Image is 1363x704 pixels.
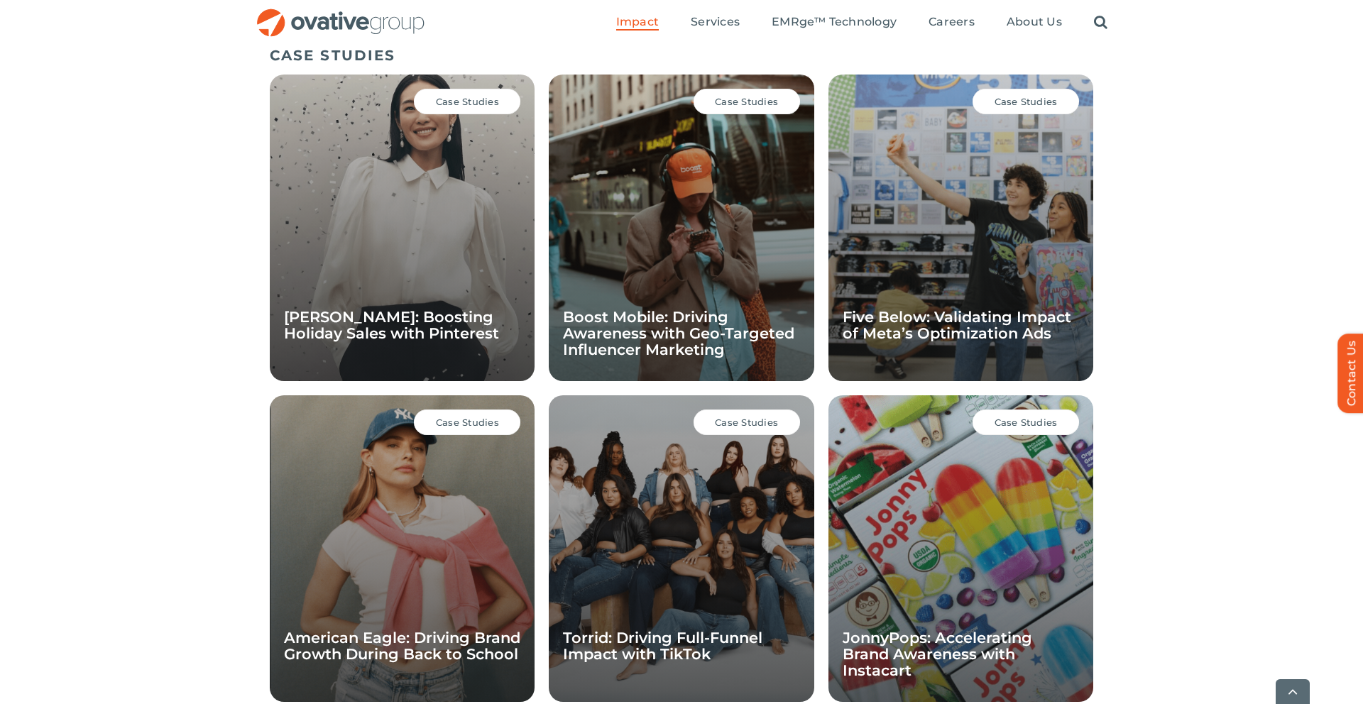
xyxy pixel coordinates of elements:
span: Impact [616,15,659,29]
span: EMRge™ Technology [772,15,897,29]
a: American Eagle: Driving Brand Growth During Back to School [284,629,520,663]
a: Search [1094,15,1107,31]
h5: CASE STUDIES [270,47,1093,64]
span: Services [691,15,740,29]
a: [PERSON_NAME]: Boosting Holiday Sales with Pinterest [284,308,499,342]
a: Torrid: Driving Full-Funnel Impact with TikTok [563,629,762,663]
a: About Us [1007,15,1062,31]
a: Careers [929,15,975,31]
span: About Us [1007,15,1062,29]
span: Careers [929,15,975,29]
a: Services [691,15,740,31]
a: OG_Full_horizontal_RGB [256,7,426,21]
a: EMRge™ Technology [772,15,897,31]
a: Five Below: Validating Impact of Meta’s Optimization Ads [843,308,1071,342]
a: JonnyPops: Accelerating Brand Awareness with Instacart [843,629,1032,679]
a: Impact [616,15,659,31]
a: Boost Mobile: Driving Awareness with Geo-Targeted Influencer Marketing [563,308,794,358]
